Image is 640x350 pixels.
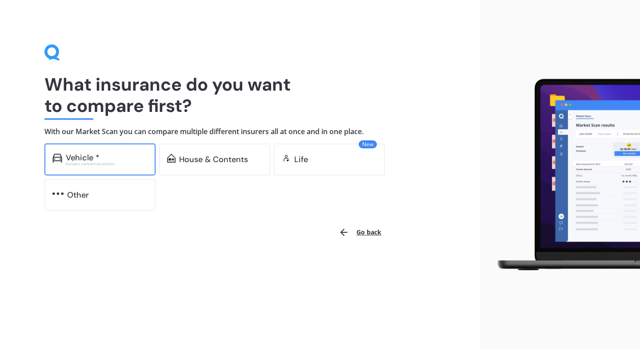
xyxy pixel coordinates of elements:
[487,75,640,275] img: laptop.webp
[66,162,148,166] div: Excludes commercial vehicles
[333,222,387,243] button: Go back
[359,140,377,148] span: New
[44,127,436,136] h4: With our Market Scan you can compare multiple different insurers all at once and in one place.
[44,74,436,116] h1: What insurance do you want to compare first?
[52,189,64,198] img: other.81dba5aafe580aa69f38.svg
[294,155,308,164] div: Life
[167,154,176,163] img: home-and-contents.b802091223b8502ef2dd.svg
[67,191,89,199] div: Other
[66,153,100,162] div: Vehicle *
[179,155,248,164] div: House & Contents
[282,154,291,163] img: life.f720d6a2d7cdcd3ad642.svg
[52,154,62,163] img: car.f15378c7a67c060ca3f3.svg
